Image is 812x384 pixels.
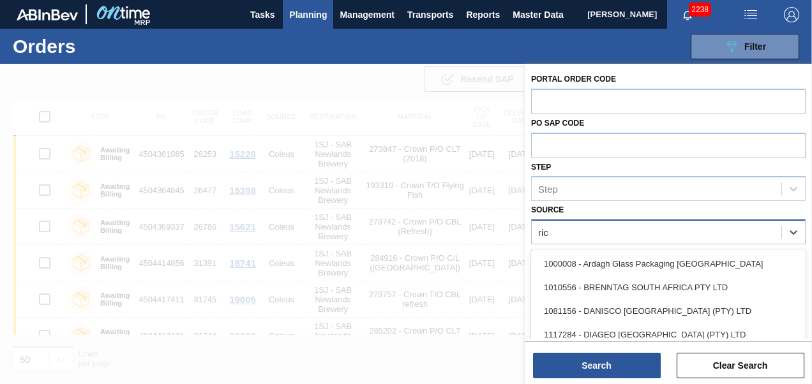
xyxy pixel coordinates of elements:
[248,7,276,22] span: Tasks
[531,276,806,299] div: 1010556 - BRENNTAG SOUTH AFRICA PTY LTD
[531,205,564,214] label: Source
[743,7,758,22] img: userActions
[531,249,582,258] label: Destination
[531,252,806,276] div: 1000008 - Ardagh Glass Packaging [GEOGRAPHIC_DATA]
[531,299,806,323] div: 1081156 - DANISCO [GEOGRAPHIC_DATA] (PTY) LTD
[538,184,558,195] div: Step
[691,34,799,59] button: Filter
[466,7,500,22] span: Reports
[667,6,708,24] button: Notifications
[513,7,563,22] span: Master Data
[407,7,453,22] span: Transports
[13,39,189,54] h1: Orders
[531,163,551,172] label: Step
[784,7,799,22] img: Logout
[744,41,766,52] span: Filter
[17,9,78,20] img: TNhmsLtSVTkK8tSr43FrP2fwEKptu5GPRR3wAAAABJRU5ErkJggg==
[289,7,327,22] span: Planning
[531,119,584,128] label: PO SAP Code
[531,323,806,346] div: 1117284 - DIAGEO [GEOGRAPHIC_DATA] (PTY) LTD
[340,7,395,22] span: Management
[531,75,616,84] label: Portal Order Code
[689,3,711,17] span: 2238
